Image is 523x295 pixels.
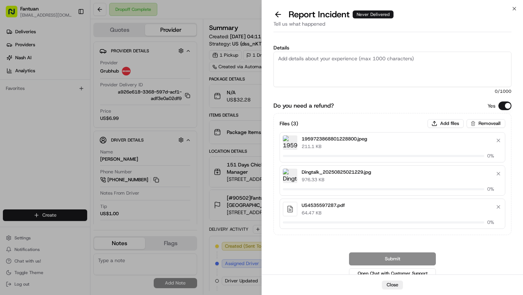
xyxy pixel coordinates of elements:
span: 8月23日 [64,112,81,118]
div: Past conversations [7,94,48,100]
img: 1959723868801228800.jpeg [283,135,297,150]
a: 📗Knowledge Base [4,159,58,172]
button: Removeall [467,119,505,128]
div: We're available if you need us! [33,76,99,82]
input: Clear [19,47,119,54]
div: 📗 [7,162,13,168]
button: Remove file [493,169,503,179]
img: 8571987876998_91fb9ceb93ad5c398215_72.jpg [15,69,28,82]
p: US4535597287.pdf [302,202,345,209]
a: 💻API Documentation [58,159,119,172]
a: Powered byPylon [51,179,88,185]
button: Open Chat with Customer Support [349,268,436,278]
span: 0 % [487,186,501,192]
label: Details [273,45,511,50]
p: 64.47 KB [302,210,345,216]
div: Tell us what happened [273,20,511,32]
span: [PERSON_NAME] [22,131,59,137]
span: 0 % [487,153,501,159]
p: Welcome 👋 [7,29,132,40]
img: Nash [7,7,22,22]
div: 💻 [61,162,67,168]
span: • [60,131,63,137]
p: 976.33 KB [302,177,371,183]
img: 1736555255976-a54dd68f-1ca7-489b-9aae-adbdc363a1c4 [14,112,20,118]
p: Dingtalk_20250825021229.jpg [302,169,371,176]
span: 0 % [487,219,501,226]
span: Knowledge Base [14,161,55,169]
p: Report Incident [289,9,394,20]
img: Liam S. [7,105,19,117]
button: Close [382,281,403,289]
button: Remove file [493,202,503,212]
span: 8月15日 [64,131,81,137]
span: API Documentation [68,161,116,169]
img: Asif Zaman Khan [7,125,19,136]
span: [PERSON_NAME] [22,112,59,118]
p: Yes [488,102,496,109]
img: 1736555255976-a54dd68f-1ca7-489b-9aae-adbdc363a1c4 [14,132,20,138]
button: Remove file [493,135,503,146]
span: Pylon [72,179,88,185]
span: • [60,112,63,118]
h3: Files ( 3 ) [280,120,298,127]
button: Start new chat [123,71,132,80]
img: Dingtalk_20250825021229.jpg [283,169,297,183]
p: 1959723868801228800.jpeg [302,135,367,143]
label: Do you need a refund? [273,101,334,110]
img: 1736555255976-a54dd68f-1ca7-489b-9aae-adbdc363a1c4 [7,69,20,82]
button: See all [112,92,132,101]
button: Add files [428,119,464,128]
div: Start new chat [33,69,119,76]
p: 211.1 KB [302,143,367,150]
div: Never Delivered [353,10,394,18]
span: 0 /1000 [273,88,511,94]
